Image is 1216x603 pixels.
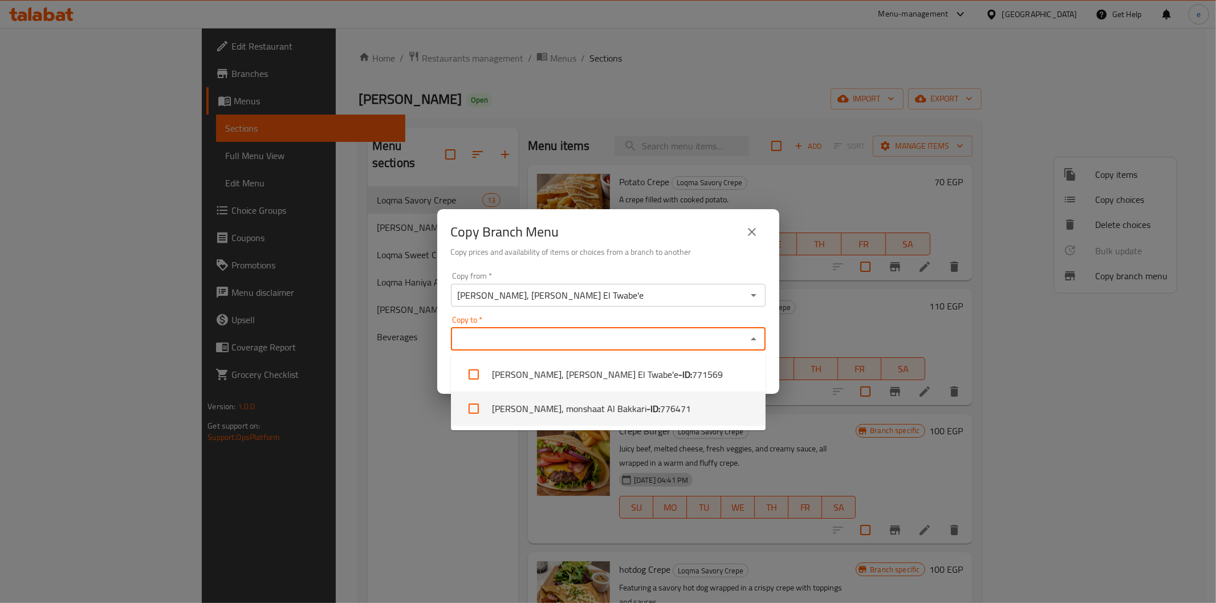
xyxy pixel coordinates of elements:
button: Close [746,331,762,347]
b: - ID: [678,368,692,381]
li: [PERSON_NAME], [PERSON_NAME] El Twabe'e [451,357,766,392]
b: - ID: [646,402,660,415]
h6: Copy prices and availability of items or choices from a branch to another [451,246,766,258]
li: [PERSON_NAME], monshaat Al Bakkari [451,392,766,426]
span: 776471 [660,402,691,415]
span: 771569 [692,368,723,381]
button: Open [746,287,762,303]
button: close [738,218,766,246]
h2: Copy Branch Menu [451,223,559,241]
